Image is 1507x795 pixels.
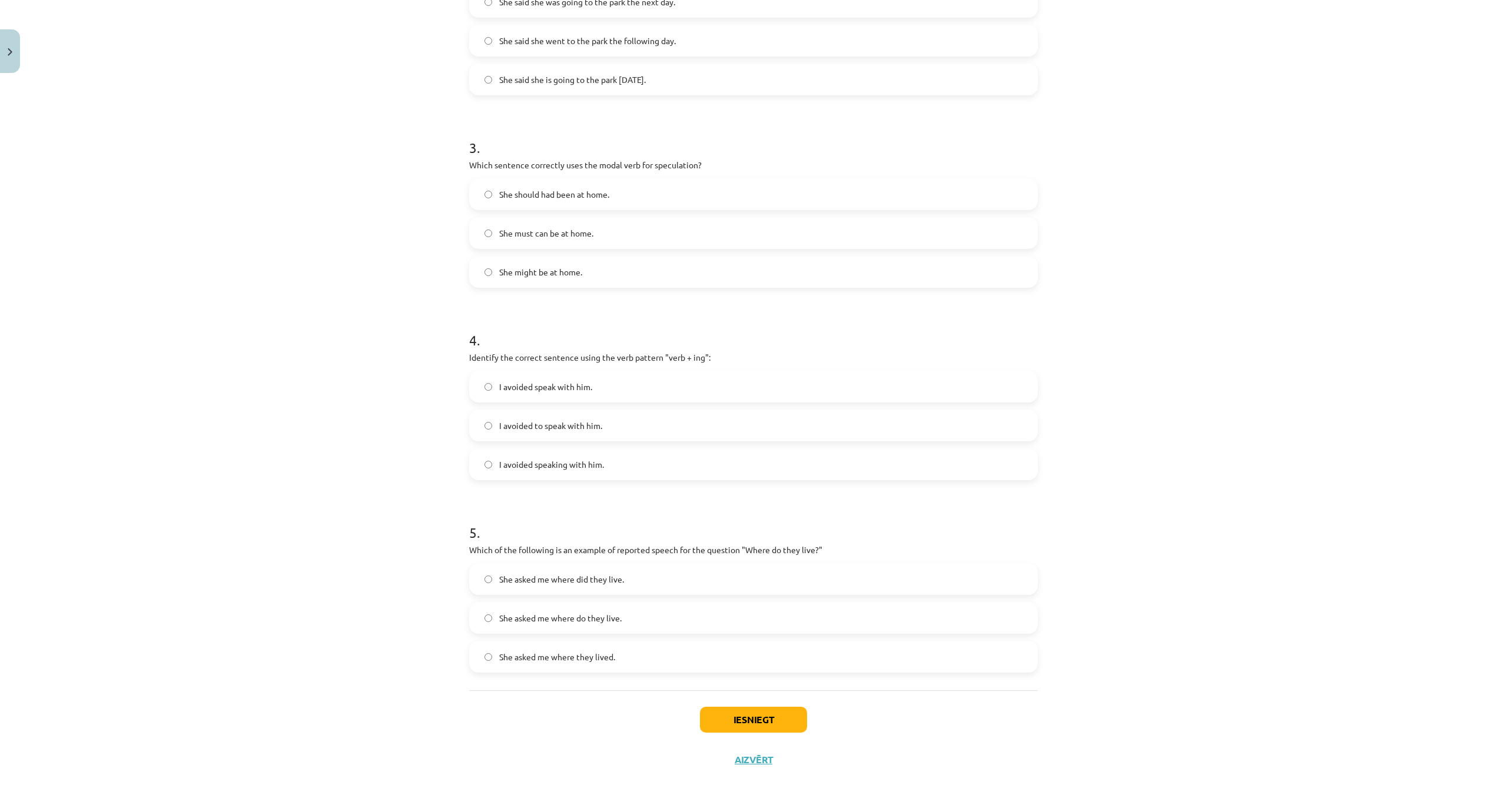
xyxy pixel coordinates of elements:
input: She should had been at home. [484,191,492,198]
span: She asked me where they lived. [499,651,615,663]
p: Which sentence correctly uses the modal verb for speculation? [469,159,1038,171]
p: Identify the correct sentence using the verb pattern "verb + ing": [469,351,1038,364]
span: I avoided speak with him. [499,381,592,393]
span: I avoided to speak with him. [499,420,602,432]
span: I avoided speaking with him. [499,458,604,471]
span: She said she went to the park the following day. [499,35,676,47]
span: She asked me where did they live. [499,573,624,586]
input: She asked me where did they live. [484,576,492,583]
input: She said she went to the park the following day. [484,37,492,45]
h1: 3 . [469,119,1038,155]
input: She asked me where do they live. [484,614,492,622]
img: icon-close-lesson-0947bae3869378f0d4975bcd49f059093ad1ed9edebbc8119c70593378902aed.svg [8,48,12,56]
button: Aizvērt [731,754,776,766]
input: She asked me where they lived. [484,653,492,661]
span: She said she is going to the park [DATE]. [499,74,646,86]
span: She might be at home. [499,266,582,278]
span: She must can be at home. [499,227,593,240]
input: I avoided speaking with him. [484,461,492,468]
span: She should had been at home. [499,188,609,201]
button: Iesniegt [700,707,807,733]
input: I avoided speak with him. [484,383,492,391]
h1: 5 . [469,504,1038,540]
p: Which of the following is an example of reported speech for the question "Where do they live?" [469,544,1038,556]
input: She might be at home. [484,268,492,276]
input: She must can be at home. [484,229,492,237]
input: She said she is going to the park [DATE]. [484,76,492,84]
h1: 4 . [469,311,1038,348]
input: I avoided to speak with him. [484,422,492,430]
span: She asked me where do they live. [499,612,622,624]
